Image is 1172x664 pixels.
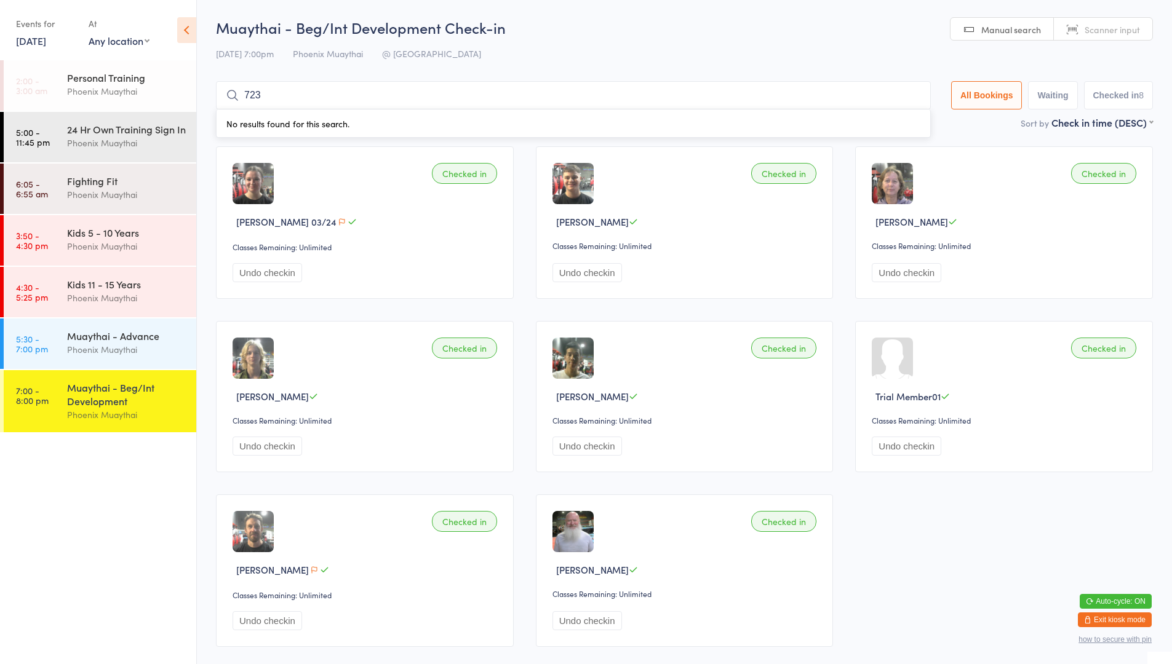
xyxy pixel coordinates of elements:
button: Undo checkin [552,263,622,282]
button: Undo checkin [233,437,302,456]
span: [DATE] 7:00pm [216,47,274,60]
div: Classes Remaining: Unlimited [233,590,501,600]
div: Kids 11 - 15 Years [67,277,186,291]
div: Phoenix Muaythai [67,188,186,202]
div: Checked in [432,511,497,532]
button: Undo checkin [552,437,622,456]
label: Sort by [1021,117,1049,129]
time: 3:50 - 4:30 pm [16,231,48,250]
span: [PERSON_NAME] [556,215,629,228]
a: [DATE] [16,34,46,47]
button: Exit kiosk mode [1078,612,1152,627]
time: 7:00 - 8:00 pm [16,385,49,405]
div: Phoenix Muaythai [67,342,186,357]
span: [PERSON_NAME] [236,390,309,403]
span: [PERSON_NAME] [875,215,948,228]
div: Muaythai - Beg/Int Development [67,381,186,408]
span: [PERSON_NAME] [556,563,629,576]
time: 6:05 - 6:55 am [16,179,48,199]
div: 24 Hr Own Training Sign In [67,122,186,136]
img: image1749550959.png [233,163,274,204]
div: Checked in [1071,338,1136,358]
a: 6:05 -6:55 amFighting FitPhoenix Muaythai [4,164,196,214]
span: @ [GEOGRAPHIC_DATA] [382,47,481,60]
div: Checked in [751,163,816,184]
a: 4:30 -5:25 pmKids 11 - 15 YearsPhoenix Muaythai [4,267,196,317]
button: how to secure with pin [1078,635,1152,644]
div: At [89,14,149,34]
button: Undo checkin [233,263,302,282]
div: 8 [1139,90,1144,100]
img: image1722745998.png [552,511,594,552]
div: Check in time (DESC) [1051,116,1153,129]
div: Kids 5 - 10 Years [67,226,186,239]
time: 2:00 - 3:00 am [16,76,47,95]
div: No results found for this search. [216,109,931,138]
img: image1752477989.png [552,163,594,204]
span: Phoenix Muaythai [293,47,363,60]
span: [PERSON_NAME] [556,390,629,403]
time: 5:00 - 11:45 pm [16,127,50,147]
button: Undo checkin [872,437,941,456]
div: Phoenix Muaythai [67,84,186,98]
button: Undo checkin [552,611,622,630]
div: Classes Remaining: Unlimited [552,588,821,599]
div: Phoenix Muaythai [67,291,186,305]
span: Trial Member01 [875,390,941,403]
div: Checked in [751,338,816,358]
div: Phoenix Muaythai [67,239,186,253]
div: Phoenix Muaythai [67,136,186,150]
input: Search [216,81,931,109]
h2: Muaythai - Beg/Int Development Check-in [216,17,1153,38]
div: Muaythai - Advance [67,329,186,342]
div: Classes Remaining: Unlimited [872,240,1140,251]
span: Manual search [981,23,1041,36]
div: Fighting Fit [67,174,186,188]
div: Checked in [432,338,497,358]
div: Personal Training [67,71,186,84]
a: 7:00 -8:00 pmMuaythai - Beg/Int DevelopmentPhoenix Muaythai [4,370,196,432]
button: Undo checkin [233,611,302,630]
div: Events for [16,14,76,34]
a: 5:30 -7:00 pmMuaythai - AdvancePhoenix Muaythai [4,318,196,369]
div: Phoenix Muaythai [67,408,186,422]
time: 4:30 - 5:25 pm [16,282,48,302]
button: Checked in8 [1084,81,1154,109]
div: Any location [89,34,149,47]
span: Scanner input [1085,23,1140,36]
div: Classes Remaining: Unlimited [552,240,821,251]
div: Checked in [751,511,816,532]
a: 5:00 -11:45 pm24 Hr Own Training Sign InPhoenix Muaythai [4,112,196,162]
button: All Bookings [951,81,1023,109]
time: 5:30 - 7:00 pm [16,334,48,354]
div: Classes Remaining: Unlimited [872,415,1140,425]
span: [PERSON_NAME] 03/24 [236,215,337,228]
img: image1754542496.png [233,511,274,552]
div: Classes Remaining: Unlimited [552,415,821,425]
img: image1722655048.png [552,338,594,379]
a: 2:00 -3:00 amPersonal TrainingPhoenix Muaythai [4,60,196,111]
button: Auto-cycle: ON [1080,594,1152,609]
img: image1749257715.png [872,163,913,204]
div: Checked in [1071,163,1136,184]
a: 3:50 -4:30 pmKids 5 - 10 YearsPhoenix Muaythai [4,215,196,266]
div: Checked in [432,163,497,184]
img: image1747637959.png [233,338,274,379]
span: [PERSON_NAME] [236,563,309,576]
button: Undo checkin [872,263,941,282]
div: Classes Remaining: Unlimited [233,415,501,425]
div: Classes Remaining: Unlimited [233,242,501,252]
button: Waiting [1028,81,1077,109]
